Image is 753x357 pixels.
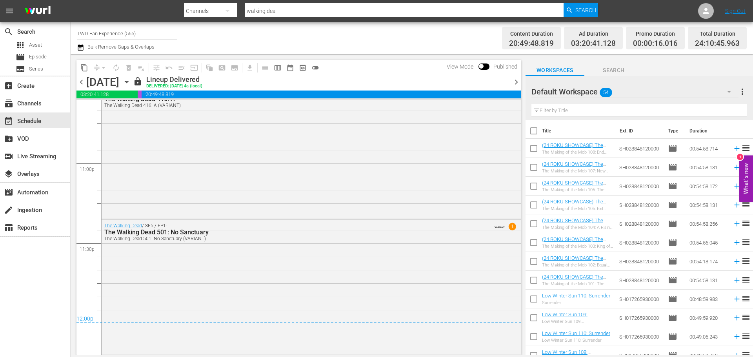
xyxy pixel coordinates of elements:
[542,300,610,305] div: Surrender
[542,319,613,324] div: Low Winter Sun 109: [PERSON_NAME][GEOGRAPHIC_DATA]
[104,236,475,241] div: The Walking Dead 501: No Sanctuary (VARIANT)
[542,244,613,249] div: The Making of the Mob 103: King of [US_STATE]
[668,219,677,228] span: Episode
[668,313,677,323] span: Episode
[5,6,14,16] span: menu
[695,28,740,39] div: Total Duration
[741,275,751,285] span: reorder
[29,53,47,61] span: Episode
[616,327,665,346] td: SH017265930000
[542,217,613,247] a: (24 ROKU SHOWCASE) The Making of the Mob 104: A Rising Threat ((24 ROKU SHOWCASE) The Making of t...
[686,308,729,327] td: 00:49:59.920
[686,233,729,252] td: 00:54:56.045
[733,314,741,322] svg: Add to Schedule
[542,161,611,196] a: (24 ROKU SHOWCASE) The Making of the Mob 107: New Frontiers ((24 ROKU SHOWCASE) The Making of the...
[542,281,613,286] div: The Making of the Mob 101: The Education of [PERSON_NAME]
[91,62,110,74] span: Remove Gaps & Overlaps
[616,252,665,271] td: SH028848120000
[163,62,175,74] span: Revert to Primary Episode
[741,200,751,209] span: reorder
[686,139,729,158] td: 00:54:58.714
[286,64,294,72] span: date_range_outlined
[741,143,751,153] span: reorder
[509,28,554,39] div: Content Duration
[76,91,138,98] span: 03:20:41.128
[309,62,322,74] span: 24 hours Lineup View is OFF
[4,27,13,36] span: Search
[29,65,43,73] span: Series
[4,99,13,108] span: Channels
[668,257,677,266] span: Episode
[299,64,307,72] span: preview_outlined
[495,222,505,228] span: VARIANT
[542,169,613,174] div: The Making of the Mob 107: New Frontiers
[489,63,521,70] span: Published
[4,188,13,197] span: Automation
[509,39,554,48] span: 20:49:48.819
[511,77,521,87] span: chevron_right
[741,332,751,341] span: reorder
[4,152,13,161] span: Live Streaming
[542,120,615,142] th: Title
[142,91,521,98] span: 20:49:48.819
[200,60,216,75] span: Refresh All Search Blocks
[564,3,598,17] button: Search
[668,332,677,341] span: Episode
[695,39,740,48] span: 24:10:45.963
[542,199,611,234] a: (24 ROKU SHOWCASE) The Making of the Mob 105: Exit Strategy ((24 ROKU SHOWCASE) The Making of the...
[741,237,751,247] span: reorder
[737,154,743,160] div: 1
[668,200,677,210] span: Episode
[542,150,613,155] div: The Making of the Mob 108: End Game
[739,155,753,202] button: Open Feedback Widget
[146,75,202,84] div: Lineup Delivered
[271,62,284,74] span: Week Calendar View
[188,62,200,74] span: Update Metadata from Key Asset
[571,28,616,39] div: Ad Duration
[668,144,677,153] span: Episode
[122,62,135,74] span: Select an event to delete
[542,293,610,299] a: Low Winter Sun 110: Surrender
[686,177,729,196] td: 00:54:58.172
[4,205,13,215] span: Ingestion
[685,120,732,142] th: Duration
[741,256,751,266] span: reorder
[19,2,56,20] img: ans4CAIJ8jUAAAAAAAAAAAAAAAAAAAAAAAAgQb4GAAAAAAAAAAAAAAAAAAAAAAAAJMjXAAAAAAAAAAAAAAAAAAAAAAAAgAT5G...
[668,163,677,172] span: Episode
[284,62,296,74] span: Month Calendar View
[4,134,13,143] span: VOD
[741,219,751,228] span: reorder
[733,219,741,228] svg: Add to Schedule
[4,116,13,126] span: Schedule
[542,255,612,296] a: (24 ROKU SHOWCASE) The Making of the Mob 102: Equal Opportunity Gangster ((24 ROKU SHOWCASE) The ...
[542,142,613,172] a: (24 ROKU SHOWCASE) The Making of the Mob 108: End Game ((24 ROKU SHOWCASE) The Making of the Mob ...
[4,223,13,232] span: Reports
[686,214,729,233] td: 00:54:58.256
[663,120,685,142] th: Type
[575,3,596,17] span: Search
[686,252,729,271] td: 00:54:18.174
[135,62,147,74] span: Clear Lineup
[146,84,202,89] div: DELIVERED: [DATE] 4a (local)
[741,294,751,303] span: reorder
[686,327,729,346] td: 00:49:06.243
[256,60,271,75] span: Day Calendar View
[228,62,241,74] span: Create Series Block
[531,81,738,103] div: Default Workspace
[733,163,741,172] svg: Add to Schedule
[29,41,42,49] span: Asset
[542,206,613,211] div: The Making of the Mob 105: Exit Strategy
[104,228,475,236] div: The Walking Dead 501: No Sanctuary
[733,182,741,190] svg: Add to Schedule
[686,271,729,290] td: 00:54:58.131
[738,87,747,96] span: more_vert
[16,53,25,62] span: Episode
[686,158,729,177] td: 00:54:58.131
[616,196,665,214] td: SH028848120000
[600,84,612,101] span: 54
[16,64,25,74] span: Series
[542,338,610,343] div: Low Winter Sun 110: Surrender
[616,177,665,196] td: SH028848120000
[86,44,155,50] span: Bulk Remove Gaps & Overlaps
[274,64,282,72] span: calendar_view_week_outlined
